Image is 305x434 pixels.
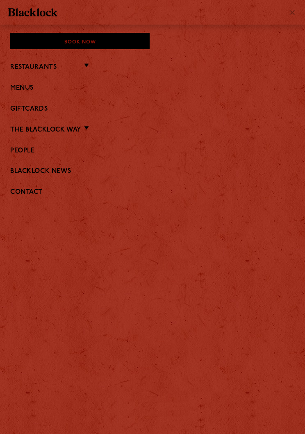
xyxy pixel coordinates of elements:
a: Giftcards [10,105,295,113]
img: BL_Textured_Logo-footer-cropped.svg [8,8,57,16]
a: The Blacklock Way [10,126,81,134]
a: Blacklock News [10,168,295,175]
a: Contact [10,189,295,196]
div: Book Now [10,33,150,49]
a: People [10,147,295,155]
a: Menus [10,84,295,92]
a: Restaurants [10,64,57,71]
